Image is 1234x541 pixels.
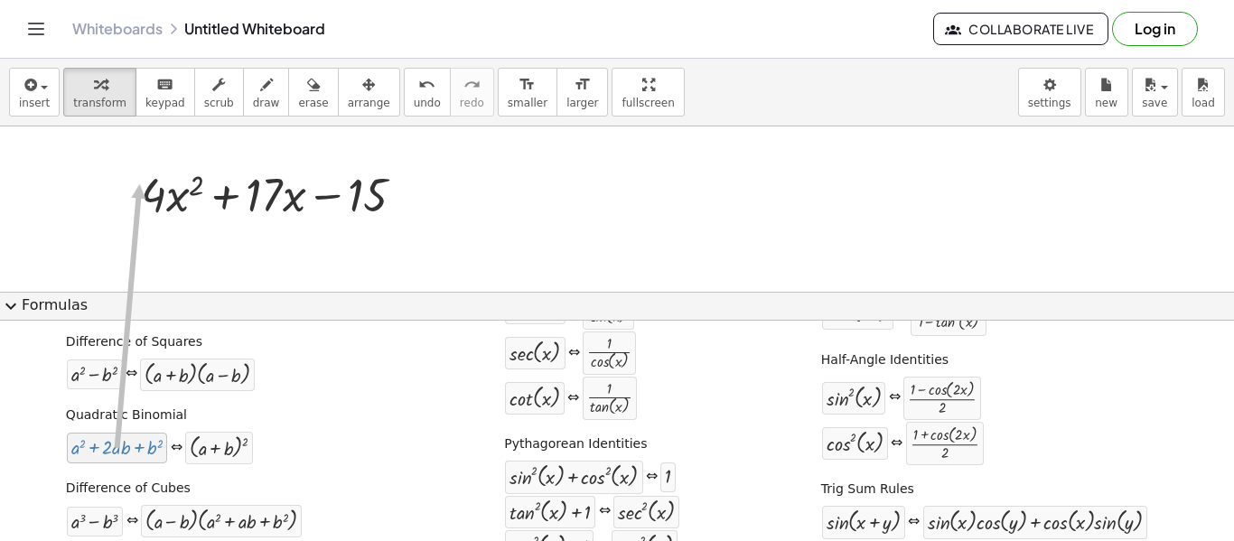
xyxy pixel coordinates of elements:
[574,74,591,96] i: format_size
[66,406,187,424] label: Quadratic Binomial
[1018,68,1081,117] button: settings
[1182,68,1225,117] button: load
[908,512,920,533] div: ⇔
[126,511,138,532] div: ⇔
[298,97,328,109] span: erase
[1132,68,1178,117] button: save
[556,68,608,117] button: format_sizelarger
[1142,97,1167,109] span: save
[949,21,1093,37] span: Collaborate Live
[612,68,684,117] button: fullscreen
[622,97,674,109] span: fullscreen
[136,68,195,117] button: keyboardkeypad
[460,97,484,109] span: redo
[404,68,451,117] button: undoundo
[243,68,290,117] button: draw
[1028,97,1071,109] span: settings
[194,68,244,117] button: scrub
[414,97,441,109] span: undo
[145,97,185,109] span: keypad
[19,97,50,109] span: insert
[504,435,647,453] label: Pythagorean Identities
[519,74,536,96] i: format_size
[821,351,949,369] label: Half-Angle Identities
[253,97,280,109] span: draw
[896,303,908,323] div: ⇔
[171,438,182,459] div: ⇔
[508,97,547,109] span: smaller
[1192,97,1215,109] span: load
[63,68,136,117] button: transform
[891,434,902,454] div: ⇔
[72,20,163,38] a: Whiteboards
[498,68,557,117] button: format_sizesmaller
[463,74,481,96] i: redo
[22,14,51,43] button: Toggle navigation
[1085,68,1128,117] button: new
[933,13,1108,45] button: Collaborate Live
[889,387,901,408] div: ⇔
[599,501,611,522] div: ⇔
[566,97,598,109] span: larger
[348,97,390,109] span: arrange
[1095,97,1117,109] span: new
[450,68,494,117] button: redoredo
[66,333,202,351] label: Difference of Squares
[821,480,914,499] label: Trig Sum Rules
[418,74,435,96] i: undo
[73,97,126,109] span: transform
[204,97,234,109] span: scrub
[288,68,338,117] button: erase
[646,467,658,488] div: ⇔
[338,68,400,117] button: arrange
[567,388,579,409] div: ⇔
[156,74,173,96] i: keyboard
[66,480,191,498] label: Difference of Cubes
[9,68,60,117] button: insert
[568,343,580,364] div: ⇔
[1112,12,1198,46] button: Log in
